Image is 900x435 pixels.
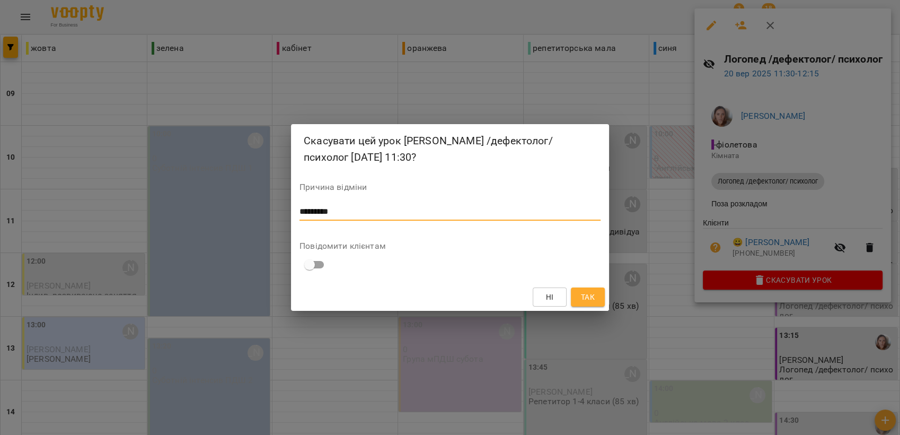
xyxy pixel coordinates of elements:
label: Причина відміни [299,183,601,192]
span: Ні [546,291,554,303]
span: Так [581,291,595,303]
button: Ні [533,288,567,307]
button: Так [571,288,605,307]
h2: Скасувати цей урок [PERSON_NAME] /дефектолог/ психолог [DATE] 11:30? [304,133,596,166]
label: Повідомити клієнтам [299,242,601,250]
